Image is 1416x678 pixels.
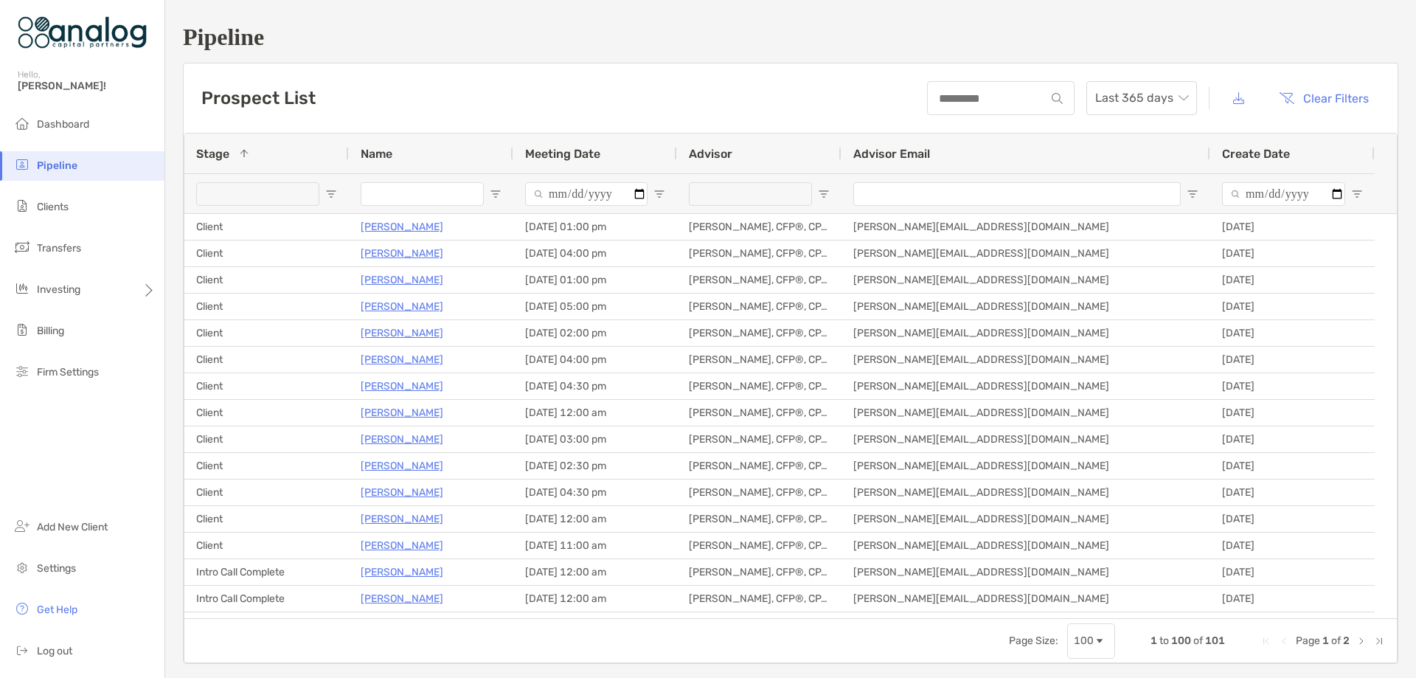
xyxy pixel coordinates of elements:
[513,294,677,319] div: [DATE] 05:00 pm
[525,147,600,161] span: Meeting Date
[1210,347,1375,373] div: [DATE]
[184,533,349,558] div: Client
[818,188,830,200] button: Open Filter Menu
[1210,426,1375,452] div: [DATE]
[361,271,443,289] p: [PERSON_NAME]
[184,294,349,319] div: Client
[361,510,443,528] a: [PERSON_NAME]
[361,218,443,236] p: [PERSON_NAME]
[1052,93,1063,104] img: input icon
[361,430,443,449] p: [PERSON_NAME]
[677,373,841,399] div: [PERSON_NAME], CFP®, CPA/PFS, CDFA
[13,517,31,535] img: add_new_client icon
[1210,506,1375,532] div: [DATE]
[677,612,841,638] div: [PERSON_NAME], CFP®, CPA/PFS, CDFA
[1296,634,1320,647] span: Page
[513,559,677,585] div: [DATE] 12:00 am
[361,244,443,263] a: [PERSON_NAME]
[677,294,841,319] div: [PERSON_NAME], CFP®, CPA/PFS, CDFA
[1210,267,1375,293] div: [DATE]
[1343,634,1350,647] span: 2
[1205,634,1225,647] span: 101
[1210,612,1375,638] div: [DATE]
[196,147,229,161] span: Stage
[361,324,443,342] p: [PERSON_NAME]
[184,373,349,399] div: Client
[1171,634,1191,647] span: 100
[677,347,841,373] div: [PERSON_NAME], CFP®, CPA/PFS, CDFA
[361,297,443,316] a: [PERSON_NAME]
[37,242,81,255] span: Transfers
[513,612,677,638] div: [DATE] 12:00 am
[184,267,349,293] div: Client
[841,267,1210,293] div: [PERSON_NAME][EMAIL_ADDRESS][DOMAIN_NAME]
[1210,241,1375,266] div: [DATE]
[513,320,677,346] div: [DATE] 02:00 pm
[184,320,349,346] div: Client
[184,586,349,612] div: Intro Call Complete
[13,114,31,132] img: dashboard icon
[361,616,443,634] a: [PERSON_NAME]
[361,377,443,395] p: [PERSON_NAME]
[184,241,349,266] div: Client
[361,563,443,581] a: [PERSON_NAME]
[1222,147,1290,161] span: Create Date
[184,506,349,532] div: Client
[1074,634,1094,647] div: 100
[677,267,841,293] div: [PERSON_NAME], CFP®, CPA/PFS, CDFA
[1210,480,1375,505] div: [DATE]
[184,453,349,479] div: Client
[1260,635,1272,647] div: First Page
[361,404,443,422] a: [PERSON_NAME]
[841,453,1210,479] div: [PERSON_NAME][EMAIL_ADDRESS][DOMAIN_NAME]
[677,586,841,612] div: [PERSON_NAME], CFP®, CPA/PFS, CDFA
[1210,453,1375,479] div: [DATE]
[513,241,677,266] div: [DATE] 04:00 pm
[677,400,841,426] div: [PERSON_NAME], CFP®, CPA/PFS, CDFA
[677,533,841,558] div: [PERSON_NAME], CFP®, CPA/PFS, CDFA
[325,188,337,200] button: Open Filter Menu
[513,506,677,532] div: [DATE] 12:00 am
[18,6,147,59] img: Zoe Logo
[841,612,1210,638] div: [PERSON_NAME][EMAIL_ADDRESS][DOMAIN_NAME]
[841,506,1210,532] div: [PERSON_NAME][EMAIL_ADDRESS][DOMAIN_NAME]
[677,241,841,266] div: [PERSON_NAME], CFP®, CPA/PFS, CDFA
[184,559,349,585] div: Intro Call Complete
[361,457,443,475] a: [PERSON_NAME]
[1356,635,1367,647] div: Next Page
[1210,533,1375,558] div: [DATE]
[37,325,64,337] span: Billing
[37,562,76,575] span: Settings
[361,536,443,555] a: [PERSON_NAME]
[37,159,77,172] span: Pipeline
[853,147,930,161] span: Advisor Email
[513,480,677,505] div: [DATE] 04:30 pm
[513,214,677,240] div: [DATE] 01:00 pm
[183,24,1398,51] h1: Pipeline
[677,426,841,452] div: [PERSON_NAME], CFP®, CPA/PFS, CDFA
[841,294,1210,319] div: [PERSON_NAME][EMAIL_ADDRESS][DOMAIN_NAME]
[184,480,349,505] div: Client
[1150,634,1157,647] span: 1
[513,267,677,293] div: [DATE] 01:00 pm
[37,521,108,533] span: Add New Client
[18,80,156,92] span: [PERSON_NAME]!
[1210,559,1375,585] div: [DATE]
[853,182,1181,206] input: Advisor Email Filter Input
[361,483,443,502] a: [PERSON_NAME]
[1222,182,1345,206] input: Create Date Filter Input
[841,241,1210,266] div: [PERSON_NAME][EMAIL_ADDRESS][DOMAIN_NAME]
[841,214,1210,240] div: [PERSON_NAME][EMAIL_ADDRESS][DOMAIN_NAME]
[361,589,443,608] a: [PERSON_NAME]
[513,347,677,373] div: [DATE] 04:00 pm
[677,214,841,240] div: [PERSON_NAME], CFP®, CPA/PFS, CDFA
[13,558,31,576] img: settings icon
[361,147,392,161] span: Name
[841,480,1210,505] div: [PERSON_NAME][EMAIL_ADDRESS][DOMAIN_NAME]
